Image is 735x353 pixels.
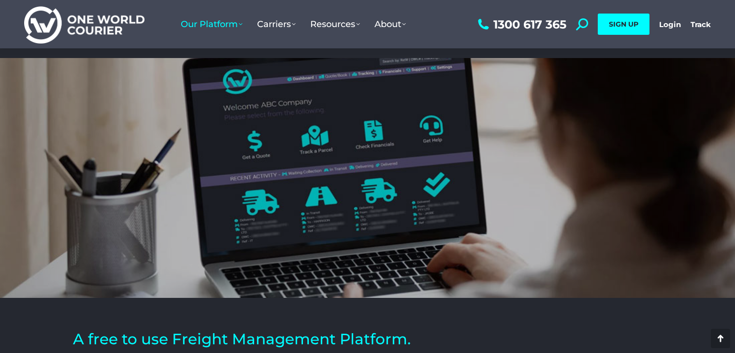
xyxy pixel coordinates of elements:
[181,19,243,29] span: Our Platform
[303,9,367,39] a: Resources
[609,20,638,29] span: SIGN UP
[367,9,413,39] a: About
[173,9,250,39] a: Our Platform
[476,18,566,30] a: 1300 617 365
[659,20,681,29] a: Login
[257,19,296,29] span: Carriers
[691,20,711,29] a: Track
[375,19,406,29] span: About
[310,19,360,29] span: Resources
[24,5,144,44] img: One World Courier
[73,332,663,347] h2: A free to use Freight Management Platform.
[598,14,649,35] a: SIGN UP
[250,9,303,39] a: Carriers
